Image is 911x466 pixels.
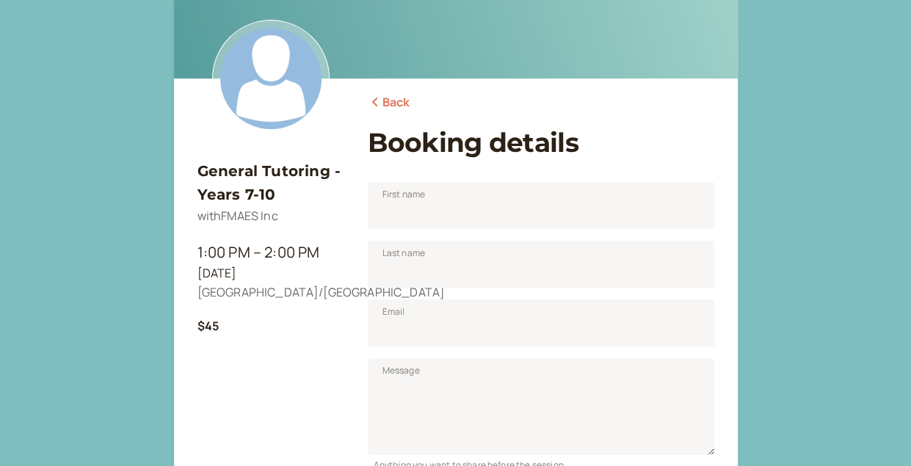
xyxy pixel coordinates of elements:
[382,363,420,378] span: Message
[197,241,344,264] div: 1:00 PM – 2:00 PM
[368,93,410,112] a: Back
[368,358,714,455] textarea: Message
[368,299,714,346] input: Email
[197,283,344,302] div: [GEOGRAPHIC_DATA]/[GEOGRAPHIC_DATA]
[197,159,344,207] h3: General Tutoring - Years 7-10
[368,241,714,288] input: Last name
[368,127,714,159] h1: Booking details
[197,318,219,334] b: $45
[382,187,426,202] span: First name
[197,264,344,283] div: [DATE]
[368,182,714,229] input: First name
[382,246,425,261] span: Last name
[197,208,278,224] span: with FMAES Inc
[382,305,405,319] span: Email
